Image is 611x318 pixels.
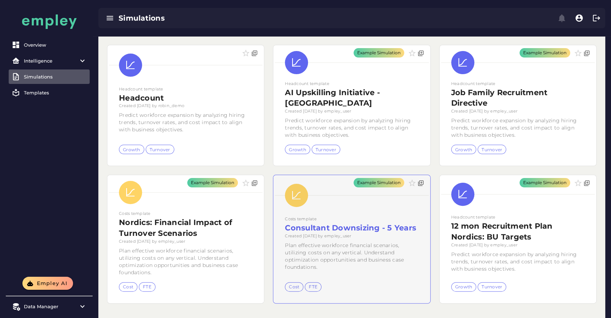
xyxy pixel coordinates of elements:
[24,42,87,48] div: Overview
[22,277,73,290] button: Empley AI
[24,58,74,64] div: Intelligence
[24,304,74,309] div: Data Manager
[9,69,90,84] a: Simulations
[24,74,87,80] div: Simulations
[9,85,90,100] a: Templates
[24,90,87,96] div: Templates
[9,38,90,52] a: Overview
[36,280,67,287] span: Empley AI
[119,13,336,23] div: Simulations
